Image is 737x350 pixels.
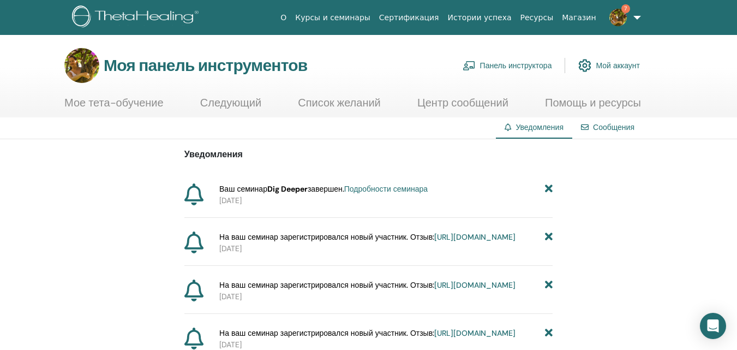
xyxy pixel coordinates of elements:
font: Dig Deeper [267,184,308,194]
img: chalkboard-teacher.svg [463,61,476,70]
font: Сертификация [379,13,439,22]
img: default.jpg [609,9,627,26]
a: Следующий [200,96,261,117]
font: Ваш семинар [219,184,267,194]
a: [URL][DOMAIN_NAME] [434,328,516,338]
font: Следующий [200,96,261,110]
font: Мой аккаунт [596,61,640,71]
font: [DATE] [219,292,242,301]
a: Сертификация [375,8,444,28]
font: [DATE] [219,195,242,205]
font: Истории успеха [448,13,512,22]
a: Список желаний [298,96,381,117]
a: Мое тета-обучение [64,96,164,117]
img: logo.png [72,5,202,30]
font: На ваш семинар зарегистрировался новый участник. Отзыв: [219,280,434,290]
font: 7 [624,5,627,12]
font: завершен. [308,184,344,194]
font: Список желаний [298,96,381,110]
a: [URL][DOMAIN_NAME] [434,232,516,242]
font: На ваш семинар зарегистрировался новый участник. Отзыв: [219,232,434,242]
div: Открытый Интерком Мессенджер [700,313,726,339]
font: [DATE] [219,244,242,253]
font: Панель инструктора [480,61,552,71]
a: Ресурсы [516,8,558,28]
font: Магазин [562,13,596,22]
font: Уведомления [184,149,243,160]
a: Курсы и семинары [291,8,375,28]
a: Панель инструктора [463,54,552,78]
font: Мое тета-обучение [64,96,164,110]
a: Помощь и ресурсы [545,96,641,117]
a: Мой аккаунт [578,54,640,78]
font: Помощь и ресурсы [545,96,641,110]
font: Моя панель инструментов [104,55,307,76]
a: [URL][DOMAIN_NAME] [434,280,516,290]
font: Центр сообщений [417,96,508,110]
a: Центр сообщений [417,96,508,117]
font: Уведомления [516,122,564,132]
a: Истории успеха [444,8,516,28]
font: О [280,13,286,22]
a: Сообщения [593,122,634,132]
font: [DATE] [219,340,242,349]
font: На ваш семинар зарегистрировался новый участник. Отзыв: [219,328,434,338]
a: Подробности семинара [344,184,428,194]
a: Магазин [558,8,600,28]
img: default.jpg [64,48,99,83]
img: cog.svg [578,56,591,75]
a: О [276,8,291,28]
font: Курсы и семинары [295,13,370,22]
font: Ресурсы [520,13,554,22]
